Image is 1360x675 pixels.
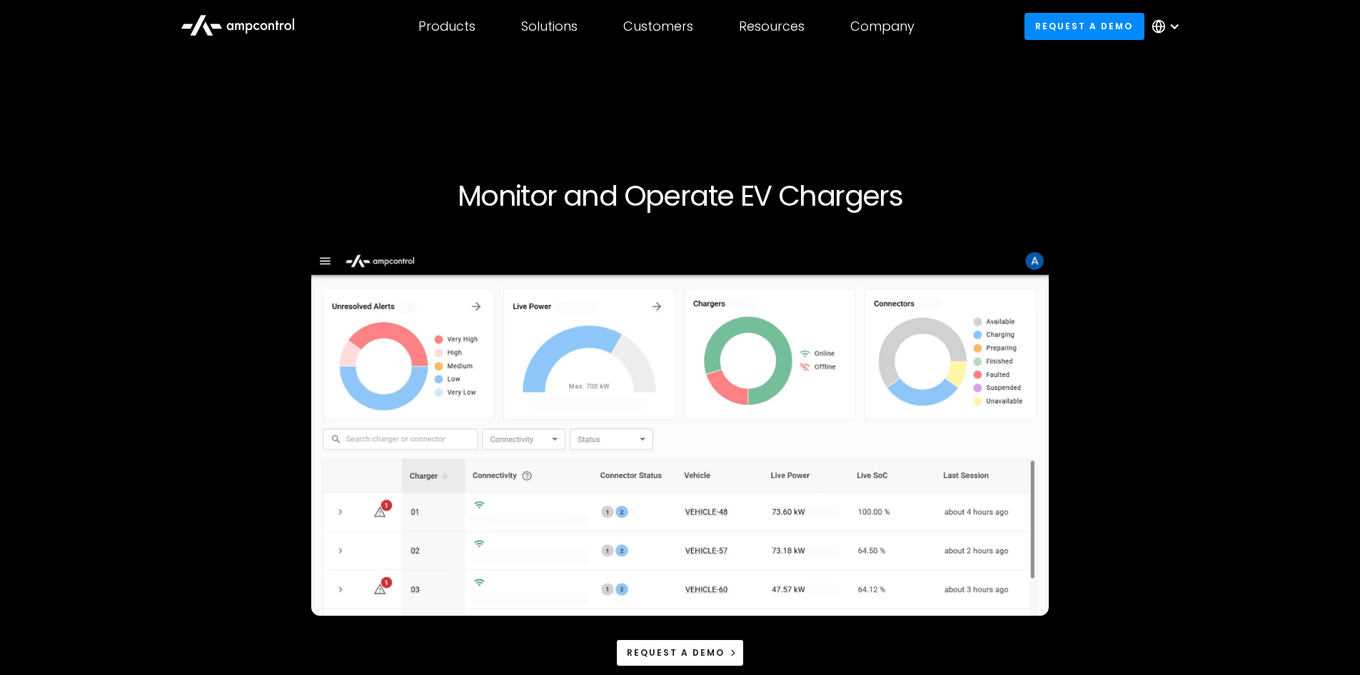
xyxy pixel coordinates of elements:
div: Products [418,19,475,34]
div: Solutions [521,19,578,34]
div: Customers [623,19,693,34]
img: Ampcontrol Open Charge Point Protocol OCPP Server for EV Fleet Charging [311,247,1049,616]
div: Resources [739,19,805,34]
h1: Monitor and Operate EV Chargers [246,179,1114,213]
a: Request a demo [1024,13,1144,39]
div: Company [850,19,915,34]
div: Request a demo [627,646,725,659]
a: Request a demo [616,639,745,666]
